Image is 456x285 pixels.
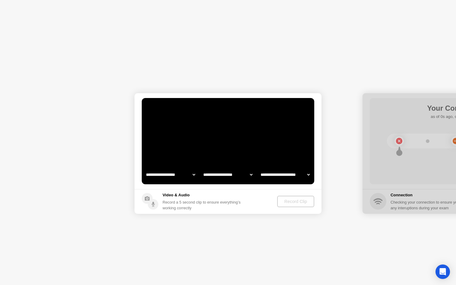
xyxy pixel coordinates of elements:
[435,264,450,279] div: Open Intercom Messenger
[202,169,254,181] select: Available speakers
[145,169,196,181] select: Available cameras
[163,199,243,211] div: Record a 5 second clip to ensure everything’s working correctly
[259,169,311,181] select: Available microphones
[280,199,312,204] div: Record Clip
[277,196,314,207] button: Record Clip
[163,192,243,198] h5: Video & Audio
